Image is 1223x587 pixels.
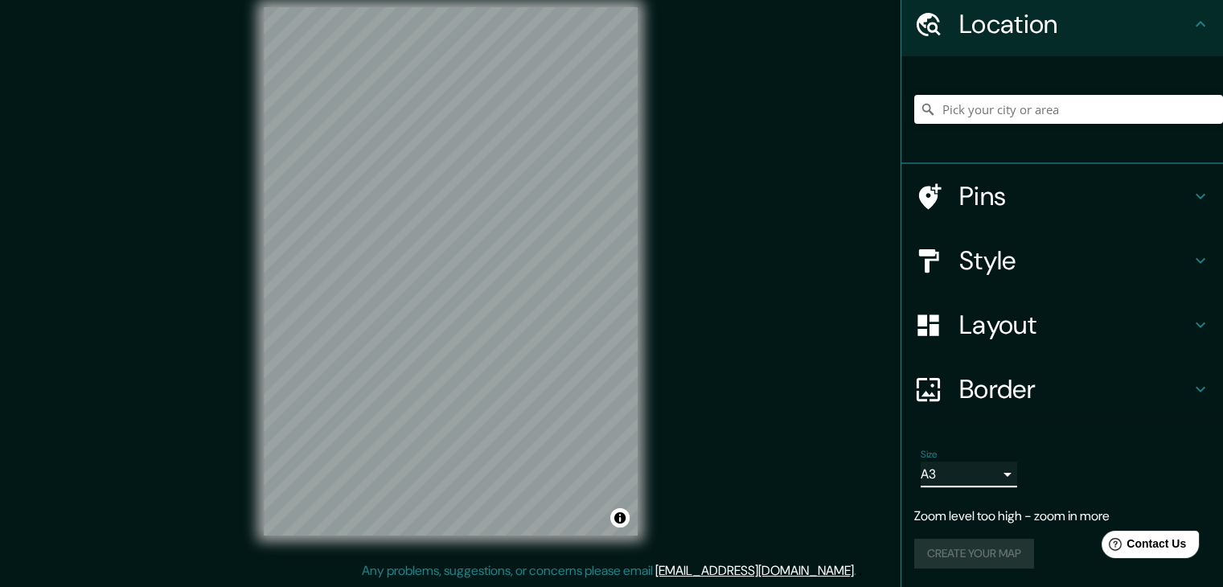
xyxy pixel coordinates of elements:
[901,357,1223,421] div: Border
[901,228,1223,293] div: Style
[264,7,638,536] canvas: Map
[362,561,856,581] p: Any problems, suggestions, or concerns please email .
[921,448,938,462] label: Size
[959,309,1191,341] h4: Layout
[959,180,1191,212] h4: Pins
[914,507,1210,526] p: Zoom level too high - zoom in more
[901,293,1223,357] div: Layout
[655,562,854,579] a: [EMAIL_ADDRESS][DOMAIN_NAME]
[914,95,1223,124] input: Pick your city or area
[610,508,630,527] button: Toggle attribution
[859,561,862,581] div: .
[901,164,1223,228] div: Pins
[959,244,1191,277] h4: Style
[1080,524,1205,569] iframe: Help widget launcher
[959,373,1191,405] h4: Border
[959,8,1191,40] h4: Location
[856,561,859,581] div: .
[921,462,1017,487] div: A3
